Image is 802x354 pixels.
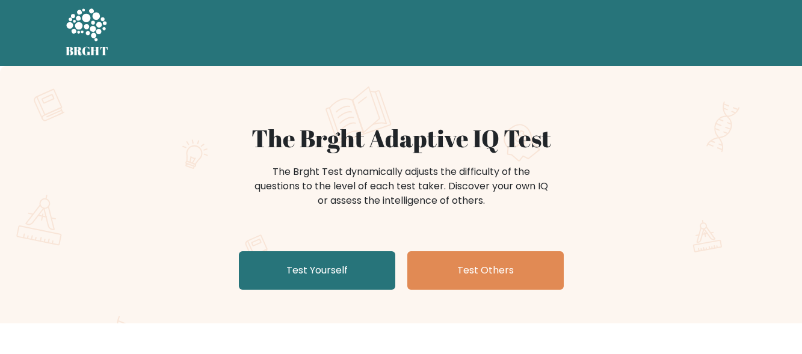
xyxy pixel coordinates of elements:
[239,251,395,290] a: Test Yourself
[66,44,109,58] h5: BRGHT
[108,124,695,153] h1: The Brght Adaptive IQ Test
[66,5,109,61] a: BRGHT
[251,165,552,208] div: The Brght Test dynamically adjusts the difficulty of the questions to the level of each test take...
[407,251,564,290] a: Test Others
